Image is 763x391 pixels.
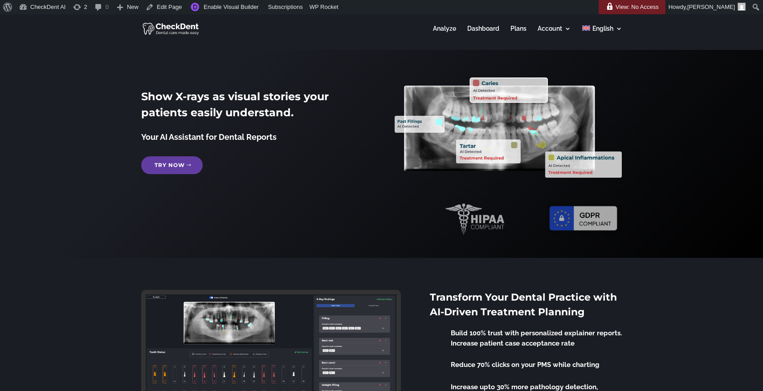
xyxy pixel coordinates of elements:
span: Build 100% trust with personalized explainer reports. Increase patient case acceptance rate [451,329,622,347]
a: Try Now [141,156,203,174]
a: Dashboard [467,25,499,43]
img: CheckDent AI [143,21,200,36]
a: English [582,25,622,43]
span: English [592,25,613,32]
span: Your AI Assistant for Dental Reports [141,132,277,142]
a: Analyze [433,25,456,43]
span: [PERSON_NAME] [687,4,735,10]
h2: Show X-rays as visual stories your patients easily understand. [141,89,368,125]
span: Reduce 70% clicks on your PMS while charting [451,361,600,369]
img: X_Ray_annotated [395,77,622,178]
a: Plans [510,25,526,43]
a: Account [538,25,571,43]
img: Arnav Saha [738,3,746,11]
span: Transform Your Dental Practice with AI-Driven Treatment Planning [430,291,617,318]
